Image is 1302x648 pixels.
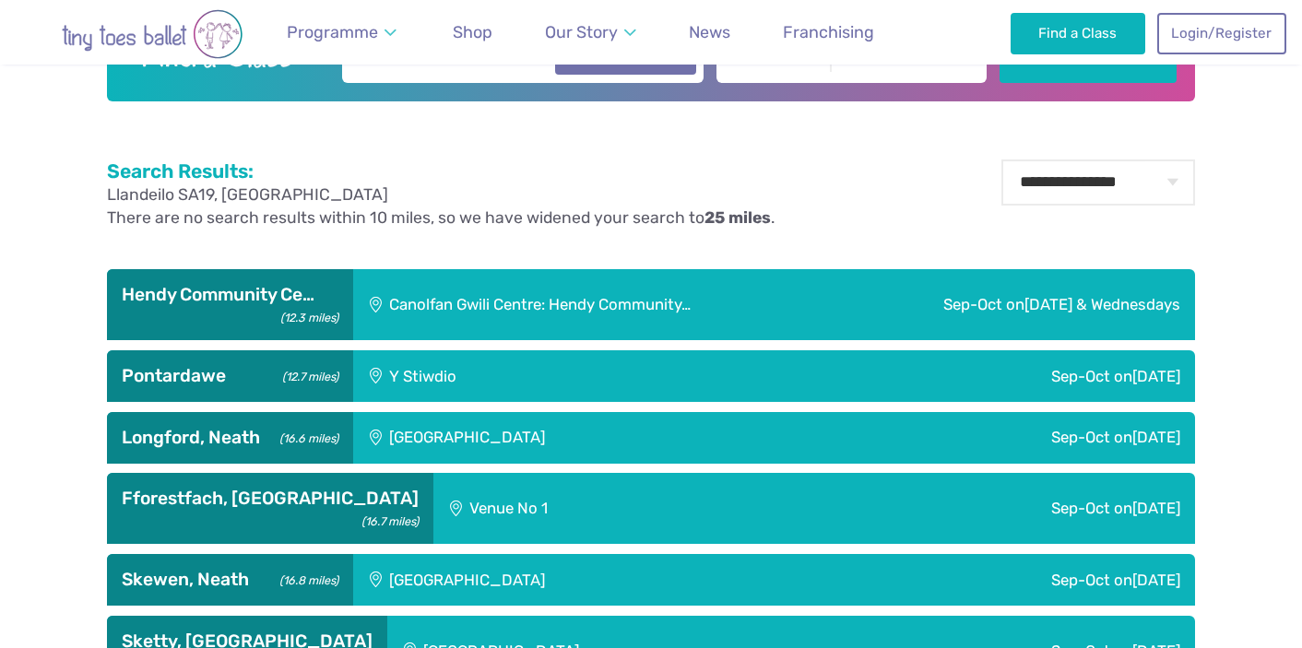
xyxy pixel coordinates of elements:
[1011,13,1146,53] a: Find a Class
[107,206,775,230] p: There are no search results within 10 miles, so we have widened your search to .
[1024,295,1180,313] span: [DATE] & Wednesdays
[122,488,419,510] h3: Fforestfach, [GEOGRAPHIC_DATA]
[274,427,338,446] small: (16.6 miles)
[122,365,338,387] h3: Pontardawe
[833,269,1195,340] div: Sep-Oct on
[453,22,492,41] span: Shop
[829,412,1195,464] div: Sep-Oct on
[274,569,338,588] small: (16.8 miles)
[1132,499,1180,517] span: [DATE]
[1157,13,1286,53] a: Login/Register
[287,22,378,41] span: Programme
[775,473,1195,544] div: Sep-Oct on
[353,350,712,402] div: Y Stiwdio
[537,12,645,53] a: Our Story
[122,569,338,591] h3: Skewen, Neath
[353,554,829,606] div: [GEOGRAPHIC_DATA]
[712,350,1195,402] div: Sep-Oct on
[775,12,882,53] a: Franchising
[444,12,501,53] a: Shop
[122,284,338,306] h3: Hendy Community Ce…
[1132,367,1180,385] span: [DATE]
[125,31,330,77] h2: Find a Class
[23,9,281,59] img: tiny toes ballet
[278,12,406,53] a: Programme
[783,22,874,41] span: Franchising
[829,554,1195,606] div: Sep-Oct on
[545,22,618,41] span: Our Story
[353,269,832,340] div: Canolfan Gwili Centre: Hendy Community…
[1132,571,1180,589] span: [DATE]
[277,365,338,384] small: (12.7 miles)
[275,306,338,325] small: (12.3 miles)
[433,473,775,544] div: Venue No 1
[353,412,829,464] div: [GEOGRAPHIC_DATA]
[107,183,775,206] p: Llandeilo SA19, [GEOGRAPHIC_DATA]
[107,159,775,183] h2: Search Results:
[704,208,771,227] strong: 25 miles
[681,12,739,53] a: News
[689,22,730,41] span: News
[1132,428,1180,446] span: [DATE]
[356,510,419,529] small: (16.7 miles)
[122,427,338,449] h3: Longford, Neath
